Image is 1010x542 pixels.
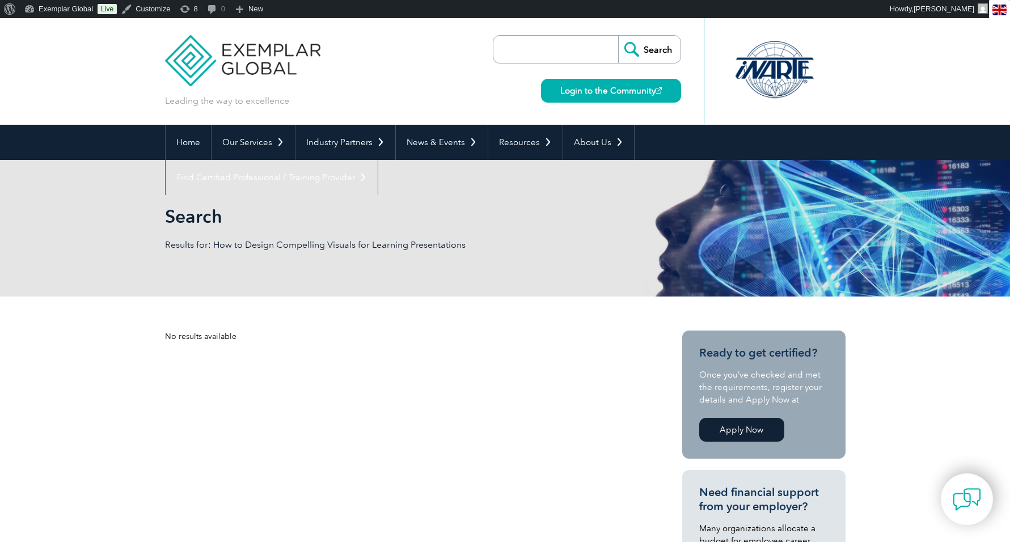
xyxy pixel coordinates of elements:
[165,18,321,86] img: Exemplar Global
[166,125,211,160] a: Home
[165,205,601,227] h1: Search
[165,331,641,342] div: No results available
[165,239,505,251] p: Results for: How to Design Compelling Visuals for Learning Presentations
[618,36,681,63] input: Search
[699,346,829,360] h3: Ready to get certified?
[699,418,784,442] a: Apply Now
[656,87,662,94] img: open_square.png
[295,125,395,160] a: Industry Partners
[212,125,295,160] a: Our Services
[488,125,563,160] a: Resources
[541,79,681,103] a: Login to the Community
[98,4,117,14] a: Live
[563,125,634,160] a: About Us
[699,369,829,406] p: Once you’ve checked and met the requirements, register your details and Apply Now at
[165,95,289,107] p: Leading the way to excellence
[992,5,1007,15] img: en
[396,125,488,160] a: News & Events
[699,485,829,514] h3: Need financial support from your employer?
[953,485,981,514] img: contact-chat.png
[166,160,378,195] a: Find Certified Professional / Training Provider
[914,5,974,13] span: [PERSON_NAME]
